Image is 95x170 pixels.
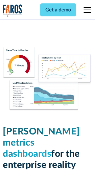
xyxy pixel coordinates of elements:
[40,3,76,16] a: Get a demo
[3,4,23,17] a: home
[3,47,92,111] img: Dora Metrics Dashboard
[3,4,23,17] img: Logo of the analytics and reporting company Faros.
[3,127,80,159] span: [PERSON_NAME] metrics dashboards
[80,2,92,17] div: menu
